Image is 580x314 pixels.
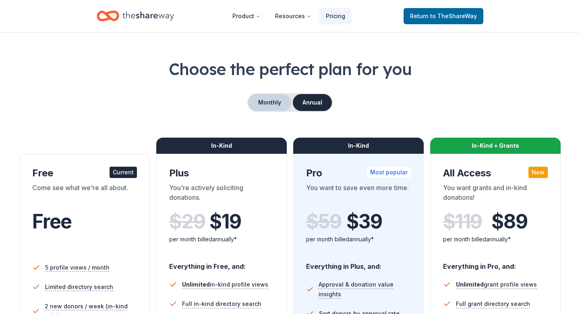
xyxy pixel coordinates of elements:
div: Free [32,167,137,180]
span: 5 profile views / month [45,263,110,272]
div: In-Kind + Grants [430,138,561,154]
span: Full in-kind directory search [182,299,261,309]
div: Plus [169,167,274,180]
button: Resources [269,8,318,24]
div: Everything in Plus, and: [306,255,411,272]
div: per month billed annually* [169,234,274,244]
span: Unlimited [182,281,210,288]
button: Monthly [248,94,291,111]
div: Pro [306,167,411,180]
div: Current [110,167,137,178]
span: $ 39 [346,210,382,233]
a: Pricing [319,8,352,24]
div: Everything in Pro, and: [443,255,548,272]
div: You want to save even more time. [306,183,411,205]
nav: Main [226,6,352,25]
span: $ 19 [209,210,241,233]
div: In-Kind [156,138,287,154]
a: Home [97,6,174,25]
span: Limited directory search [45,282,113,292]
div: You're actively soliciting donations. [169,183,274,205]
div: All Access [443,167,548,180]
div: New [528,167,548,178]
span: in-kind profile views [182,281,268,288]
span: Free [32,209,72,233]
div: per month billed annually* [306,234,411,244]
span: Full grant directory search [456,299,530,309]
button: Product [226,8,267,24]
div: Come see what we're all about. [32,183,137,205]
span: to TheShareWay [430,13,477,19]
div: You want grants and in-kind donations! [443,183,548,205]
span: Approval & donation value insights [319,280,411,299]
span: Return [410,11,477,21]
div: Everything in Free, and: [169,255,274,272]
span: $ 89 [491,210,527,233]
span: grant profile views [456,281,537,288]
h1: Choose the perfect plan for you [19,58,561,80]
button: Annual [293,94,332,111]
div: per month billed annually* [443,234,548,244]
a: Returnto TheShareWay [404,8,483,24]
span: Unlimited [456,281,484,288]
div: Most popular [367,167,411,178]
div: In-Kind [293,138,424,154]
